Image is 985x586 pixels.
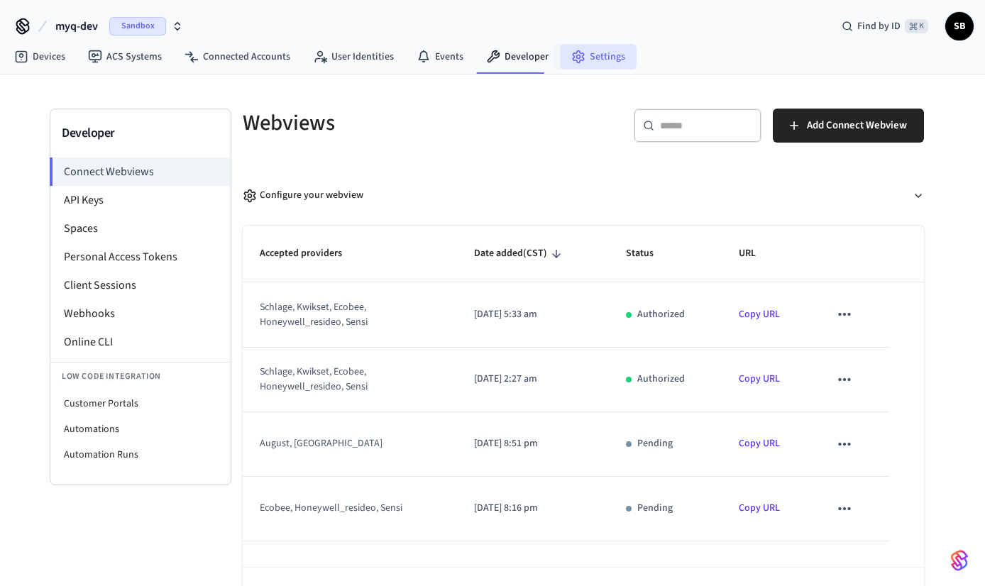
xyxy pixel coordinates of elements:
[50,271,231,299] li: Client Sessions
[260,365,422,394] div: schlage, kwikset, ecobee, honeywell_resideo, sensi
[50,362,231,391] li: Low Code Integration
[945,12,974,40] button: SB
[50,157,231,186] li: Connect Webviews
[50,391,231,416] li: Customer Portals
[637,501,673,516] p: Pending
[243,177,924,214] button: Configure your webview
[560,44,637,70] a: Settings
[243,188,363,203] div: Configure your webview
[260,300,422,330] div: schlage, kwikset, ecobee, honeywell_resideo, sensi
[739,307,780,321] a: Copy URL
[637,307,685,322] p: Authorized
[50,243,231,271] li: Personal Access Tokens
[62,123,219,143] h3: Developer
[474,243,566,265] span: Date added(CST)
[739,436,780,450] a: Copy URL
[807,116,907,135] span: Add Connect Webview
[50,214,231,243] li: Spaces
[173,44,302,70] a: Connected Accounts
[739,565,780,580] a: Copy URL
[50,442,231,468] li: Automation Runs
[50,416,231,442] li: Automations
[951,549,968,572] img: SeamLogoGradient.69752ec5.svg
[739,501,780,515] a: Copy URL
[773,109,924,143] button: Add Connect Webview
[50,299,231,328] li: Webhooks
[55,18,98,35] span: myq-dev
[474,565,592,580] p: [DATE] 8:16 pm
[739,372,780,386] a: Copy URL
[3,44,77,70] a: Devices
[109,17,166,35] span: Sandbox
[260,565,422,580] div: schlage, kwikset
[475,44,560,70] a: Developer
[50,328,231,356] li: Online CLI
[260,501,422,516] div: ecobee, honeywell_resideo, sensi
[947,13,972,39] span: SB
[626,243,672,265] span: Status
[77,44,173,70] a: ACS Systems
[474,307,592,322] p: [DATE] 5:33 am
[405,44,475,70] a: Events
[830,13,940,39] div: Find by ID⌘ K
[905,19,928,33] span: ⌘ K
[474,501,592,516] p: [DATE] 8:16 pm
[260,243,361,265] span: Accepted providers
[474,372,592,387] p: [DATE] 2:27 am
[50,186,231,214] li: API Keys
[474,436,592,451] p: [DATE] 8:51 pm
[637,436,673,451] p: Pending
[637,565,673,580] p: Pending
[302,44,405,70] a: User Identities
[637,372,685,387] p: Authorized
[260,436,422,451] div: august, [GEOGRAPHIC_DATA]
[243,109,575,138] h5: Webviews
[739,243,774,265] span: URL
[857,19,901,33] span: Find by ID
